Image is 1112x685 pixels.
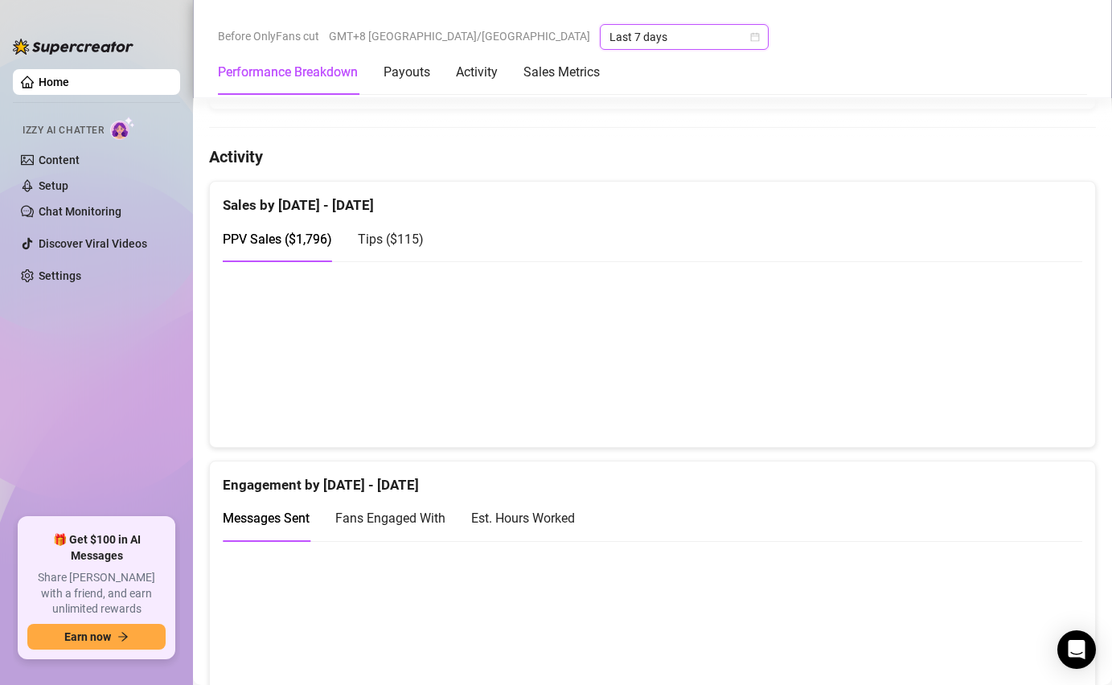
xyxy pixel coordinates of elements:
span: 🎁 Get $100 in AI Messages [27,532,166,564]
h4: Activity [209,146,1096,168]
span: Izzy AI Chatter [23,123,104,138]
span: PPV Sales ( $1,796 ) [223,232,332,247]
img: AI Chatter [110,117,135,140]
img: logo-BBDzfeDw.svg [13,39,133,55]
span: GMT+8 [GEOGRAPHIC_DATA]/[GEOGRAPHIC_DATA] [329,24,590,48]
a: Content [39,154,80,166]
div: Engagement by [DATE] - [DATE] [223,461,1082,496]
span: Tips ( $115 ) [358,232,424,247]
div: Payouts [384,63,430,82]
span: calendar [750,32,760,42]
a: Settings [39,269,81,282]
a: Setup [39,179,68,192]
span: Messages Sent [223,511,310,526]
div: Sales by [DATE] - [DATE] [223,182,1082,216]
div: Performance Breakdown [218,63,358,82]
a: Home [39,76,69,88]
div: Est. Hours Worked [471,508,575,528]
span: Earn now [64,630,111,643]
a: Chat Monitoring [39,205,121,218]
span: Last 7 days [609,25,759,49]
span: Fans Engaged With [335,511,445,526]
div: Activity [456,63,498,82]
div: Sales Metrics [523,63,600,82]
div: Open Intercom Messenger [1057,630,1096,669]
span: arrow-right [117,631,129,642]
span: Before OnlyFans cut [218,24,319,48]
a: Discover Viral Videos [39,237,147,250]
button: Earn nowarrow-right [27,624,166,650]
span: Share [PERSON_NAME] with a friend, and earn unlimited rewards [27,570,166,617]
